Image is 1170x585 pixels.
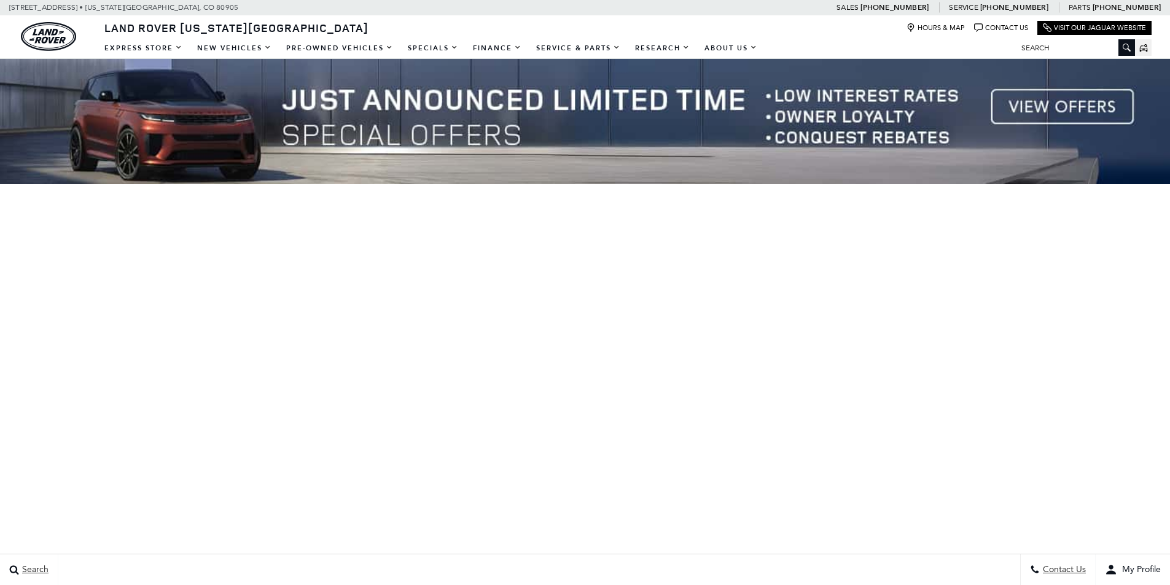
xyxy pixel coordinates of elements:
[860,2,929,12] a: [PHONE_NUMBER]
[837,3,859,12] span: Sales
[97,37,765,59] nav: Main Navigation
[949,3,978,12] span: Service
[1096,554,1170,585] button: user-profile-menu
[104,20,369,35] span: Land Rover [US_STATE][GEOGRAPHIC_DATA]
[19,565,49,575] span: Search
[628,37,697,59] a: Research
[9,3,238,12] a: [STREET_ADDRESS] • [US_STATE][GEOGRAPHIC_DATA], CO 80905
[190,37,279,59] a: New Vehicles
[21,22,76,51] img: Land Rover
[97,20,376,35] a: Land Rover [US_STATE][GEOGRAPHIC_DATA]
[97,37,190,59] a: EXPRESS STORE
[1093,2,1161,12] a: [PHONE_NUMBER]
[1117,565,1161,575] span: My Profile
[1040,565,1086,575] span: Contact Us
[980,2,1048,12] a: [PHONE_NUMBER]
[400,37,466,59] a: Specials
[529,37,628,59] a: Service & Parts
[697,37,765,59] a: About Us
[907,23,965,33] a: Hours & Map
[1069,3,1091,12] span: Parts
[279,37,400,59] a: Pre-Owned Vehicles
[1012,41,1135,55] input: Search
[1043,23,1146,33] a: Visit Our Jaguar Website
[466,37,529,59] a: Finance
[21,22,76,51] a: land-rover
[974,23,1028,33] a: Contact Us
